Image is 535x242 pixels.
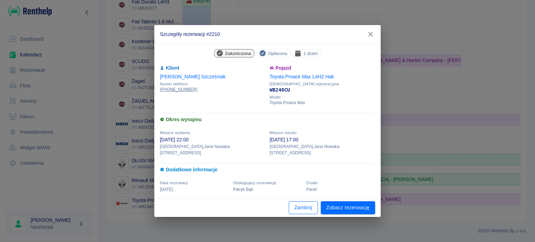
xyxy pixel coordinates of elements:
span: Data rezerwacji [160,181,188,185]
p: [GEOGRAPHIC_DATA] , Jana Nowaka-[STREET_ADDRESS] [270,143,375,156]
span: Żrodło [306,181,318,185]
span: Model [270,95,375,100]
tcxspan: Call +48518187333 via 3CX [160,87,197,92]
a: Toyota Proace Max L4H2 Hak [270,74,334,79]
p: [DATE] 22:00 [160,136,265,143]
h2: Szczegóły rezerwacji #2210 [154,25,381,43]
span: Opłacona [265,50,290,57]
p: [DATE] 17:00 [270,136,375,143]
h6: Okres wynajmu [160,116,375,123]
p: Patryk Bąk [233,186,302,193]
span: [DEMOGRAPHIC_DATA] rejestracyjna [270,82,375,86]
span: Numer telefonu [160,82,265,86]
h6: Klient [160,64,265,72]
p: Panel [306,186,375,193]
span: 1 dzień [301,50,321,57]
p: [GEOGRAPHIC_DATA] , Jana Nowaka-[STREET_ADDRESS] [160,143,265,156]
a: Zobacz rezerwację [321,201,375,214]
h6: Pojazd [270,64,375,72]
button: Zamknij [289,201,318,214]
span: Zakończona [222,50,254,57]
p: Toyota Proace Max [270,100,375,106]
p: [DATE] [160,186,229,193]
span: Obsługujący rezerwację [233,181,276,185]
span: Miejsce wydania [160,131,190,135]
p: WB248CU [270,86,375,94]
a: [PERSON_NAME] Szcześniak [160,74,226,79]
h6: Dodatkowe informacje [160,166,375,173]
span: Miejsce zwrotu [270,131,296,135]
